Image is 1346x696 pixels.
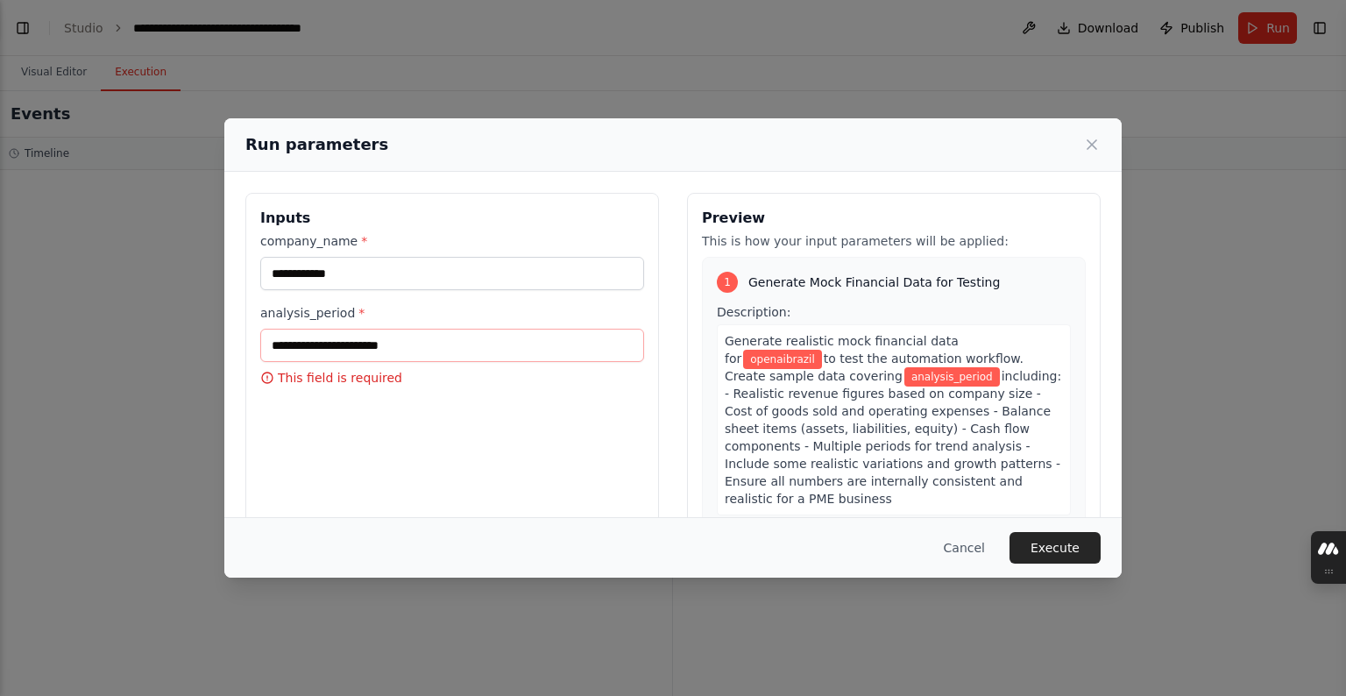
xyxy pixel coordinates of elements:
[702,232,1086,250] p: This is how your input parameters will be applied:
[702,208,1086,229] h3: Preview
[1009,532,1101,564] button: Execute
[930,532,999,564] button: Cancel
[260,208,644,229] h3: Inputs
[260,369,644,387] p: This field is required
[260,232,644,250] label: company_name
[725,352,1024,383] span: to test the automation workflow. Create sample data covering
[717,305,790,319] span: Description:
[743,350,822,369] span: Variable: company_name
[748,273,1000,291] span: Generate Mock Financial Data for Testing
[717,272,738,293] div: 1
[260,304,644,322] label: analysis_period
[725,369,1061,506] span: including: - Realistic revenue figures based on company size - Cost of goods sold and operating e...
[725,334,959,366] span: Generate realistic mock financial data for
[904,367,1000,387] span: Variable: analysis_period
[245,132,388,157] h2: Run parameters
